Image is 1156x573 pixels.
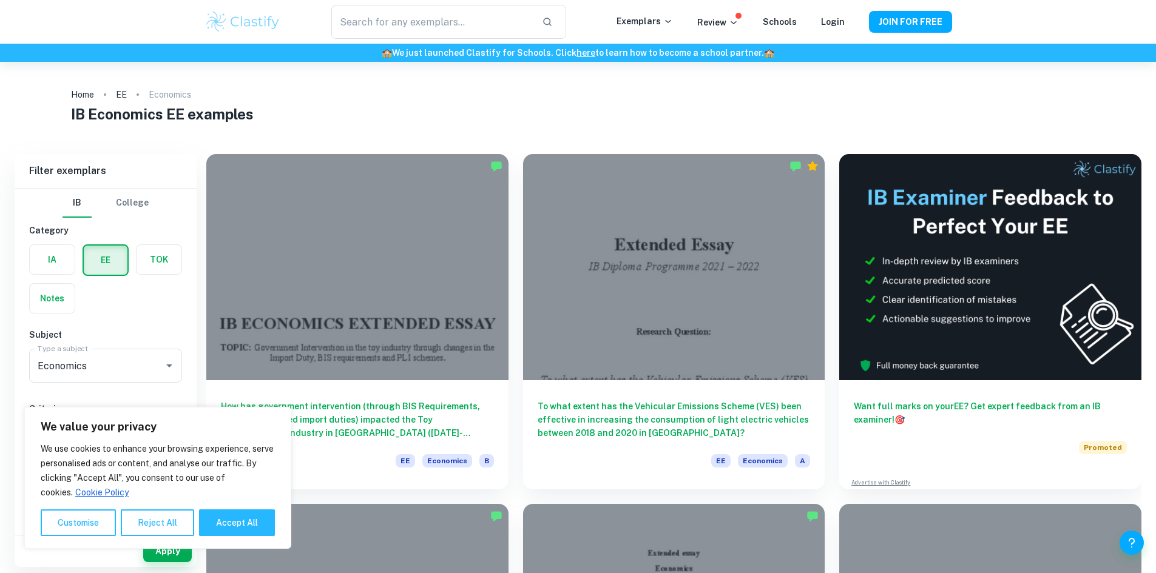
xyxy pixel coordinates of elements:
[869,11,952,33] button: JOIN FOR FREE
[15,154,197,188] h6: Filter exemplars
[161,357,178,374] button: Open
[71,103,1085,125] h1: IB Economics EE examples
[839,154,1141,489] a: Want full marks on yourEE? Get expert feedback from an IB examiner!PromotedAdvertise with Clastify
[41,441,275,500] p: We use cookies to enhance your browsing experience, serve personalised ads or content, and analys...
[29,328,182,341] h6: Subject
[490,160,502,172] img: Marked
[206,154,509,489] a: How has government intervention (through BIS Requirements, PLI, and increased import duties) impa...
[29,402,182,415] h6: Criteria
[894,415,905,424] span: 🎯
[396,454,415,467] span: EE
[617,15,673,28] p: Exemplars
[84,246,127,275] button: EE
[116,189,149,218] button: College
[795,454,810,467] span: A
[331,5,532,39] input: Search for any exemplars...
[121,509,194,536] button: Reject All
[806,510,819,522] img: Marked
[63,189,92,218] button: IB
[41,509,116,536] button: Customise
[839,154,1141,380] img: Thumbnail
[30,284,75,313] button: Notes
[806,160,819,172] div: Premium
[41,420,275,434] p: We value your privacy
[711,454,731,467] span: EE
[789,160,802,172] img: Marked
[763,17,797,27] a: Schools
[854,400,1127,426] h6: Want full marks on your EE ? Get expert feedback from an IB examiner!
[851,478,910,487] a: Advertise with Clastify
[2,46,1154,59] h6: We just launched Clastify for Schools. Click to learn how to become a school partner.
[63,189,149,218] div: Filter type choice
[422,454,472,467] span: Economics
[821,17,845,27] a: Login
[764,48,774,58] span: 🏫
[738,454,788,467] span: Economics
[30,245,75,274] button: IA
[697,16,739,29] p: Review
[204,10,282,34] img: Clastify logo
[75,487,129,498] a: Cookie Policy
[1120,531,1144,555] button: Help and Feedback
[143,540,192,562] button: Apply
[149,88,191,101] p: Economics
[382,48,392,58] span: 🏫
[490,510,502,522] img: Marked
[538,400,811,440] h6: To what extent has the Vehicular Emissions Scheme (VES) been effective in increasing the consumpt...
[38,343,88,354] label: Type a subject
[24,407,291,549] div: We value your privacy
[116,86,127,103] a: EE
[221,400,494,440] h6: How has government intervention (through BIS Requirements, PLI, and increased import duties) impa...
[523,154,825,489] a: To what extent has the Vehicular Emissions Scheme (VES) been effective in increasing the consumpt...
[29,224,182,237] h6: Category
[199,509,275,536] button: Accept All
[137,245,181,274] button: TOK
[576,48,595,58] a: here
[1079,441,1127,454] span: Promoted
[71,86,94,103] a: Home
[479,454,494,467] span: B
